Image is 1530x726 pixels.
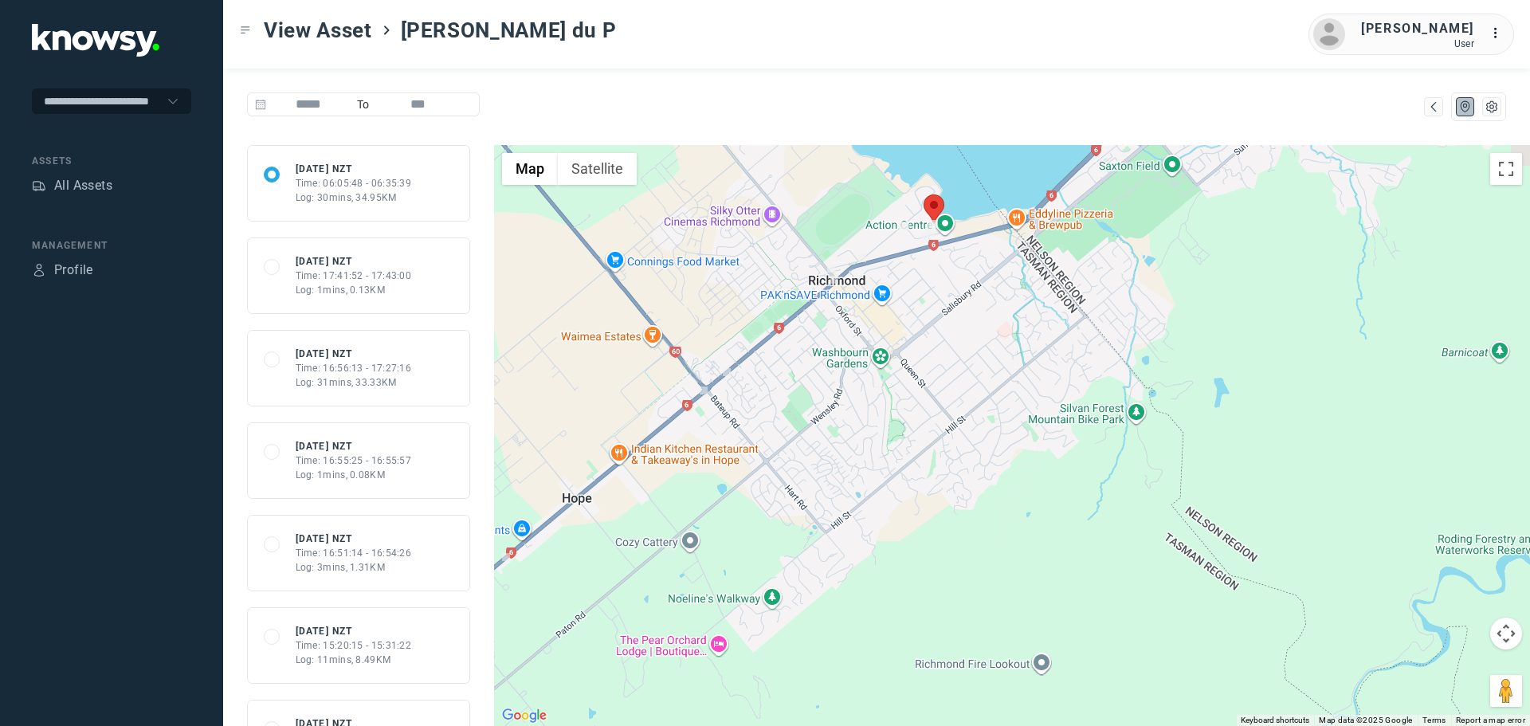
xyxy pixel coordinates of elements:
a: ProfileProfile [32,261,93,280]
div: [DATE] NZT [296,162,412,176]
div: Profile [32,263,46,277]
a: Open this area in Google Maps (opens a new window) [498,705,551,726]
div: Time: 06:05:48 - 06:35:39 [296,176,412,190]
a: Report a map error [1456,716,1525,724]
img: Google [498,705,551,726]
div: Toggle Menu [240,25,251,36]
a: AssetsAll Assets [32,176,112,195]
div: Time: 16:51:14 - 16:54:26 [296,546,412,560]
div: [DATE] NZT [296,347,412,361]
a: Terms (opens in new tab) [1422,716,1446,724]
button: Show street map [502,153,558,185]
div: Time: 16:56:13 - 17:27:16 [296,361,412,375]
tspan: ... [1491,27,1507,39]
div: Time: 15:20:15 - 15:31:22 [296,638,412,653]
span: Map data ©2025 Google [1319,716,1412,724]
div: Log: 11mins, 8.49KM [296,653,412,667]
span: [PERSON_NAME] du P [401,16,617,45]
div: [DATE] NZT [296,624,412,638]
div: List [1485,100,1499,114]
div: > [380,24,393,37]
div: Time: 16:55:25 - 16:55:57 [296,453,412,468]
div: Assets [32,179,46,193]
span: To [351,92,376,116]
div: Log: 3mins, 1.31KM [296,560,412,575]
div: Time: 17:41:52 - 17:43:00 [296,269,412,283]
div: [DATE] NZT [296,439,412,453]
div: Log: 1mins, 0.08KM [296,468,412,482]
div: [DATE] NZT [296,254,412,269]
div: : [1490,24,1509,43]
div: User [1361,38,1474,49]
div: Log: 31mins, 33.33KM [296,375,412,390]
div: Log: 30mins, 34.95KM [296,190,412,205]
div: Profile [54,261,93,280]
div: Map [1458,100,1473,114]
div: [PERSON_NAME] [1361,19,1474,38]
button: Map camera controls [1490,618,1522,649]
div: Management [32,238,191,253]
img: avatar.png [1313,18,1345,50]
button: Keyboard shortcuts [1241,715,1309,726]
button: Toggle fullscreen view [1490,153,1522,185]
div: Log: 1mins, 0.13KM [296,283,412,297]
button: Drag Pegman onto the map to open Street View [1490,675,1522,707]
div: Assets [32,154,191,168]
div: [DATE] NZT [296,532,412,546]
span: View Asset [264,16,372,45]
div: All Assets [54,176,112,195]
div: : [1490,24,1509,45]
button: Show satellite imagery [558,153,637,185]
img: Application Logo [32,24,159,57]
div: Map [1426,100,1441,114]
